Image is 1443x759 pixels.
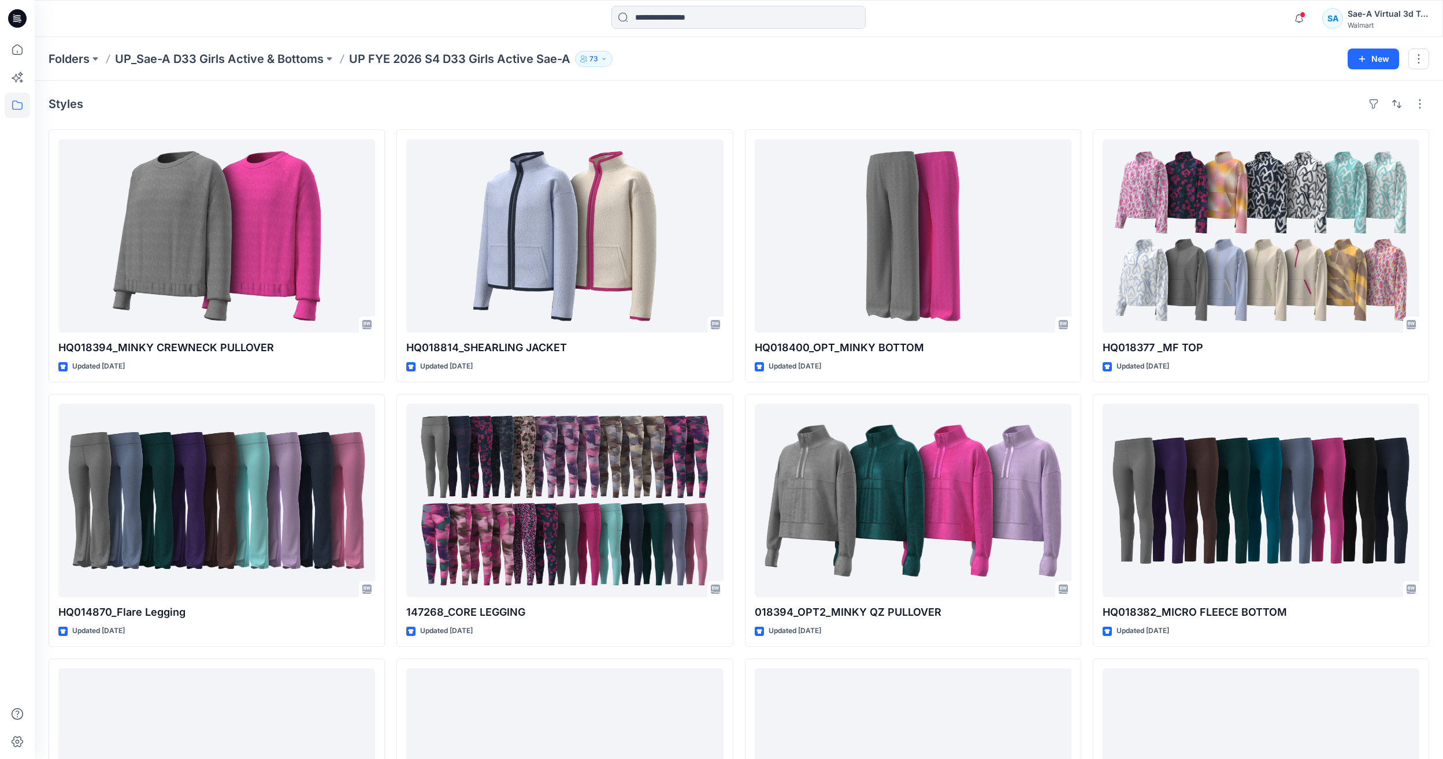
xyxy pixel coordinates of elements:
div: Walmart [1348,21,1429,29]
p: Updated [DATE] [72,360,125,373]
div: Sae-A Virtual 3d Team [1348,7,1429,21]
p: 018394_OPT2_MINKY QZ PULLOVER [755,604,1071,620]
a: HQ014870_Flare Legging [58,404,375,597]
p: 73 [589,53,598,65]
button: New [1348,49,1399,69]
p: Updated [DATE] [420,625,473,637]
div: SA [1322,8,1343,29]
button: 73 [575,51,613,67]
p: HQ018394_MINKY CREWNECK PULLOVER [58,340,375,356]
a: HQ018814_SHEARLING JACKET [406,139,723,333]
a: 147268_CORE LEGGING [406,404,723,597]
a: HQ018382_MICRO FLEECE BOTTOM [1103,404,1419,597]
a: HQ018400_OPT_MINKY BOTTOM [755,139,1071,333]
p: HQ018382_MICRO FLEECE BOTTOM [1103,604,1419,620]
a: HQ018394_MINKY CREWNECK PULLOVER [58,139,375,333]
a: 018394_OPT2_MINKY QZ PULLOVER [755,404,1071,597]
p: HQ018814_SHEARLING JACKET [406,340,723,356]
p: Updated [DATE] [769,360,821,373]
p: Updated [DATE] [420,360,473,373]
p: UP FYE 2026 S4 D33 Girls Active Sae-A [349,51,570,67]
a: HQ018377 _MF TOP [1103,139,1419,333]
p: 147268_CORE LEGGING [406,604,723,620]
a: Folders [49,51,90,67]
p: HQ014870_Flare Legging [58,604,375,620]
p: HQ018377 _MF TOP [1103,340,1419,356]
p: HQ018400_OPT_MINKY BOTTOM [755,340,1071,356]
p: Updated [DATE] [769,625,821,637]
a: UP_Sae-A D33 Girls Active & Bottoms [115,51,324,67]
p: Updated [DATE] [1116,625,1169,637]
p: Updated [DATE] [1116,360,1169,373]
h4: Styles [49,97,83,111]
p: Updated [DATE] [72,625,125,637]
